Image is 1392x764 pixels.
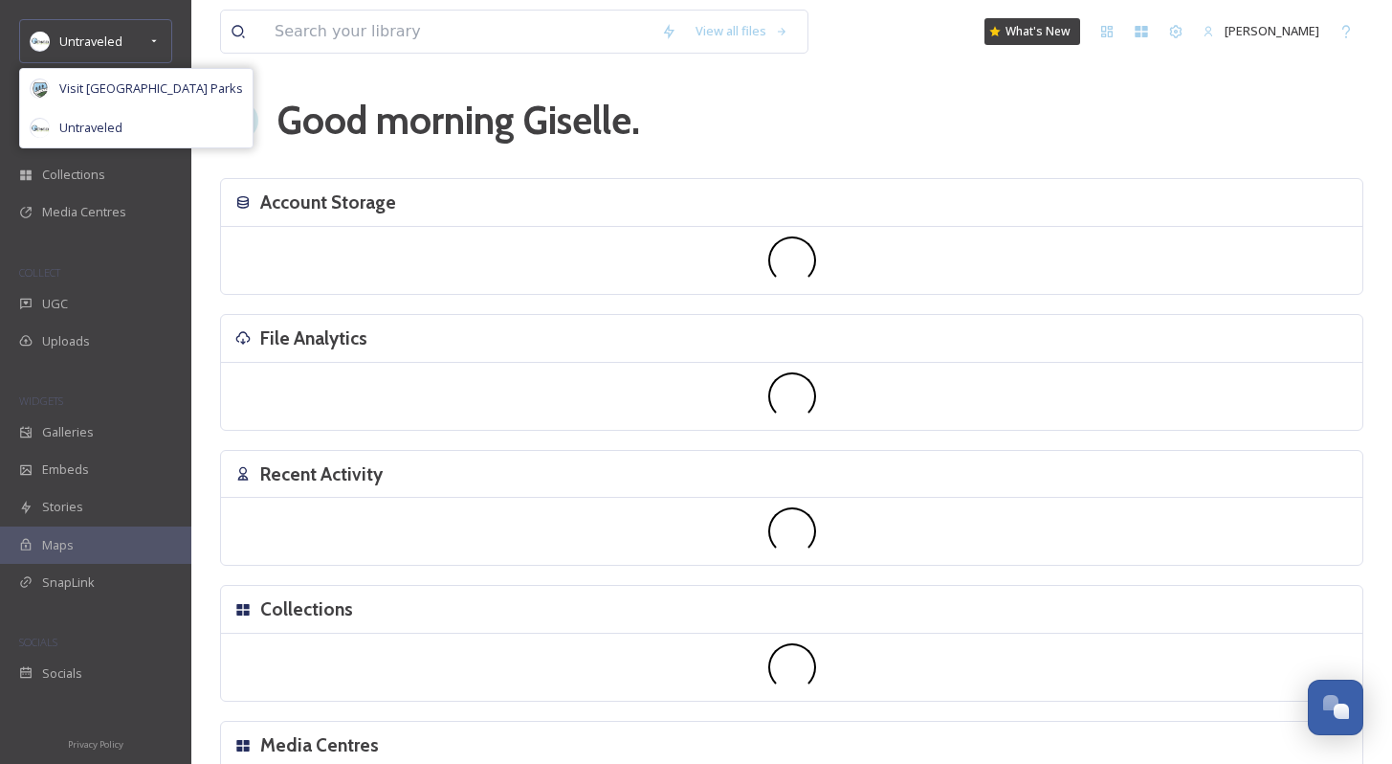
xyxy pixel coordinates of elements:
img: download.png [31,79,50,99]
a: What's New [984,18,1080,45]
span: Stories [42,498,83,516]
span: Untraveled [59,33,122,50]
span: Privacy Policy [68,738,123,751]
button: Open Chat [1308,680,1363,735]
span: [PERSON_NAME] [1225,22,1319,39]
span: UGC [42,295,68,313]
span: SOCIALS [19,635,57,649]
h3: Account Storage [260,189,396,216]
span: Socials [42,664,82,683]
span: Visit [GEOGRAPHIC_DATA] Parks [59,79,243,98]
span: Media Centres [42,203,126,221]
span: Maps [42,536,74,554]
a: [PERSON_NAME] [1193,12,1329,50]
input: Search your library [265,11,652,53]
h3: Collections [260,595,353,623]
h3: Media Centres [260,731,379,759]
span: Untraveled [59,119,122,137]
span: Collections [42,166,105,184]
span: Embeds [42,461,89,479]
img: Untitled%20design.png [31,32,50,51]
a: Privacy Policy [68,731,123,754]
span: WIDGETS [19,393,63,408]
span: Galleries [42,423,94,441]
span: SnapLink [42,573,95,592]
a: View all files [686,12,798,50]
span: COLLECT [19,265,60,280]
h3: File Analytics [260,325,367,352]
img: Untitled%20design.png [31,119,50,138]
h1: Good morning Giselle . [277,92,640,149]
span: Uploads [42,332,90,350]
h3: Recent Activity [260,461,383,488]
